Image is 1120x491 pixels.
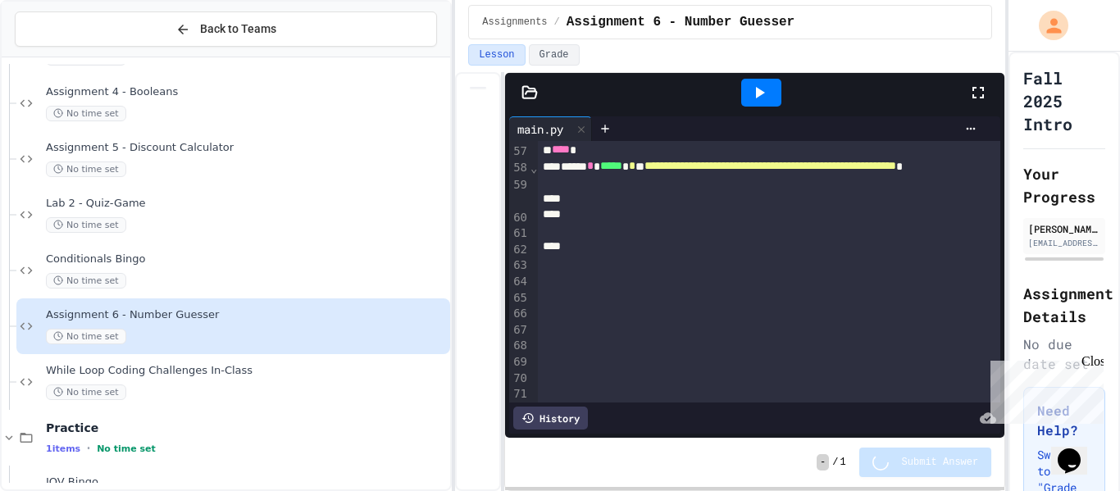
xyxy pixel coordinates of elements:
[1022,7,1072,44] div: My Account
[468,44,525,66] button: Lesson
[1023,282,1105,328] h2: Assignment Details
[46,308,447,322] span: Assignment 6 - Number Guesser
[46,85,447,99] span: Assignment 4 - Booleans
[902,456,979,469] span: Submit Answer
[509,306,530,322] div: 66
[530,161,538,175] span: Fold line
[509,386,530,402] div: 71
[46,384,126,400] span: No time set
[513,407,588,430] div: History
[1023,162,1105,208] h2: Your Progress
[509,371,530,387] div: 70
[46,252,447,266] span: Conditionals Bingo
[529,44,580,66] button: Grade
[46,475,447,489] span: IOV Bingo
[984,354,1104,424] iframe: chat widget
[509,290,530,307] div: 65
[97,443,156,454] span: No time set
[509,160,530,176] div: 58
[46,421,447,435] span: Practice
[509,210,530,226] div: 60
[554,16,560,29] span: /
[509,225,530,242] div: 61
[1028,237,1100,249] div: [EMAIL_ADDRESS][DOMAIN_NAME]
[46,141,447,155] span: Assignment 5 - Discount Calculator
[200,20,276,38] span: Back to Teams
[509,338,530,354] div: 68
[46,106,126,121] span: No time set
[46,364,447,378] span: While Loop Coding Challenges In-Class
[1023,66,1105,135] h1: Fall 2025 Intro
[7,7,113,104] div: Chat with us now!Close
[509,274,530,290] div: 64
[46,161,126,177] span: No time set
[567,12,794,32] span: Assignment 6 - Number Guesser
[1051,425,1104,475] iframe: chat widget
[509,177,530,210] div: 59
[482,16,547,29] span: Assignments
[509,143,530,160] div: 57
[46,329,126,344] span: No time set
[46,273,126,289] span: No time set
[509,120,571,138] div: main.py
[1023,334,1105,374] div: No due date set
[817,454,829,471] span: -
[509,257,530,274] div: 63
[46,197,447,211] span: Lab 2 - Quiz-Game
[1028,221,1100,236] div: [PERSON_NAME]
[840,456,845,469] span: 1
[509,322,530,339] div: 67
[87,442,90,455] span: •
[832,456,838,469] span: /
[509,354,530,371] div: 69
[46,443,80,454] span: 1 items
[46,217,126,233] span: No time set
[509,242,530,258] div: 62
